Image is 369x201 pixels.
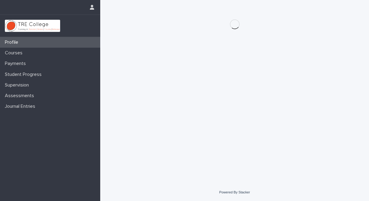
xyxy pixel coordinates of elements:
[2,82,34,88] p: Supervision
[2,104,40,109] p: Journal Entries
[219,190,250,194] a: Powered By Stacker
[2,39,23,45] p: Profile
[2,72,46,77] p: Student Progress
[2,61,31,66] p: Payments
[2,50,27,56] p: Courses
[2,93,39,99] p: Assessments
[5,20,60,32] img: L01RLPSrRaOWR30Oqb5K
